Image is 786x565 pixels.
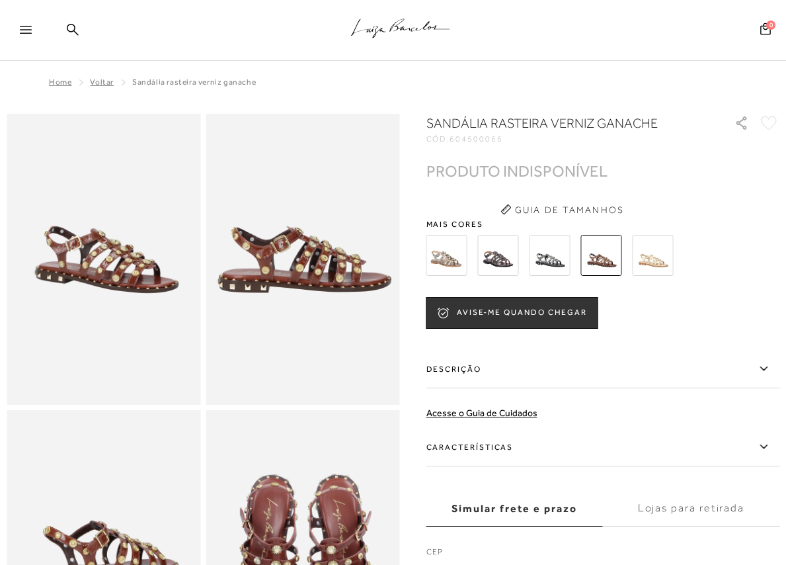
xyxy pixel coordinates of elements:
a: Home [49,77,71,87]
span: 0 [766,21,775,30]
h1: SANDÁLIA RASTEIRA VERNIZ GANACHE [426,114,674,132]
img: image [7,114,200,405]
button: 0 [756,22,775,40]
a: Voltar [90,77,114,87]
span: 604500066 [450,134,502,144]
img: SANDÁLIA RASTEIRA VERNIZ NATA [633,235,674,276]
label: CEP [426,546,780,564]
img: SANDÁLIA RASTEIRA VERNIZ GANACHE [581,235,622,276]
label: Características [426,428,780,466]
label: Simular frete e prazo [426,491,603,527]
label: Lojas para retirada [603,491,779,527]
button: AVISE-ME QUANDO CHEGAR [426,297,598,329]
div: PRODUTO INDISPONÍVEL [426,164,608,178]
div: CÓD: [426,135,691,143]
button: Guia de Tamanhos [496,199,629,220]
span: Mais cores [426,220,780,228]
img: Sandália rasteira fisher rocker chumbo [478,235,519,276]
span: SANDÁLIA RASTEIRA VERNIZ GANACHE [132,77,256,87]
a: Acesse o Guia de Cuidados [426,408,537,418]
img: SANDÁLIA RASTEIRA FISHER ROCKER CHUMBO [426,235,467,276]
img: SANDÁLIA RASTEIRA VERNIZ CINZA [530,235,570,276]
img: image [206,114,399,405]
label: Descrição [426,350,780,388]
